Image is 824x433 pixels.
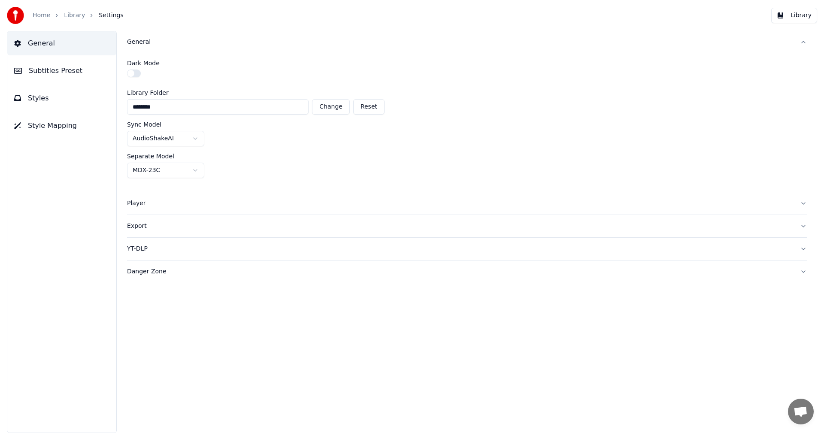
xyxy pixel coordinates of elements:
button: Reset [353,99,385,115]
a: Home [33,11,50,20]
button: Style Mapping [7,114,116,138]
label: Library Folder [127,90,385,96]
label: Separate Model [127,153,174,159]
a: Avoin keskustelu [788,399,814,424]
button: Export [127,215,807,237]
span: Styles [28,93,49,103]
nav: breadcrumb [33,11,124,20]
span: Style Mapping [28,121,77,131]
button: Library [771,8,817,23]
button: Player [127,192,807,215]
span: Settings [99,11,123,20]
button: Danger Zone [127,260,807,283]
div: General [127,53,807,192]
div: General [127,38,793,46]
div: Danger Zone [127,267,793,276]
button: Styles [7,86,116,110]
div: Export [127,222,793,230]
button: Subtitles Preset [7,59,116,83]
span: General [28,38,55,48]
div: Player [127,199,793,208]
button: YT-DLP [127,238,807,260]
label: Sync Model [127,121,161,127]
img: youka [7,7,24,24]
button: General [7,31,116,55]
div: YT-DLP [127,245,793,253]
a: Library [64,11,85,20]
button: Change [312,99,350,115]
button: General [127,31,807,53]
span: Subtitles Preset [29,66,82,76]
label: Dark Mode [127,60,160,66]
